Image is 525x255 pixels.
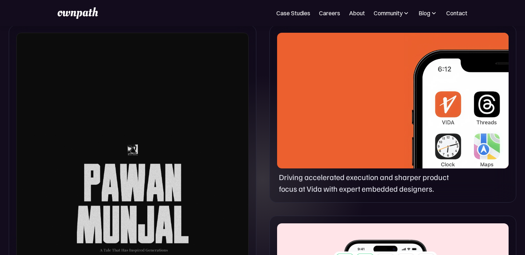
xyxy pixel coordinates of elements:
p: Driving accelerated execution and sharper product focus at Vida with expert embedded designers. [279,171,458,195]
div: Community [374,9,402,17]
div: Blog [419,9,430,17]
a: Contact [446,9,467,17]
a: About [349,9,365,17]
a: Case Studies [276,9,310,17]
a: Careers [319,9,340,17]
div: Community [374,9,410,17]
div: Blog [419,9,437,17]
